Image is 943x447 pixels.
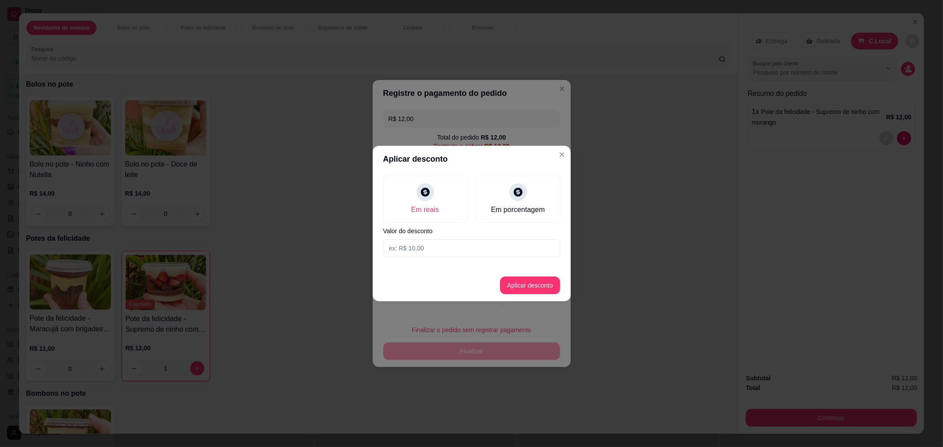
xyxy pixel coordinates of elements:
div: Em porcentagem [491,205,545,215]
div: Em reais [411,205,439,215]
header: Aplicar desconto [373,146,571,172]
button: Aplicar desconto [500,277,560,294]
input: Valor do desconto [383,239,560,257]
button: Close [555,148,569,162]
label: Valor do desconto [383,228,560,234]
